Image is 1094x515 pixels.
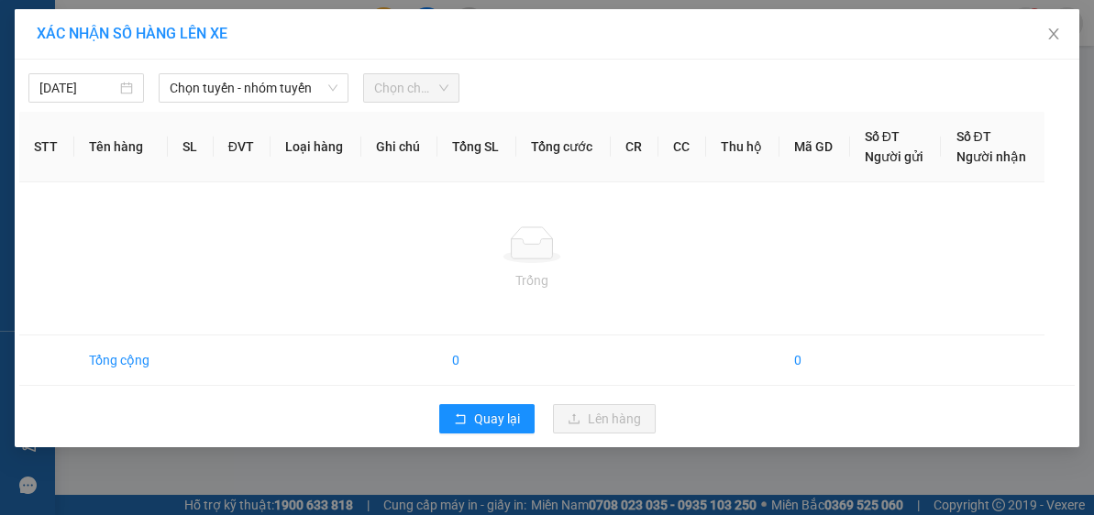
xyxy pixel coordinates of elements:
th: STT [19,112,74,182]
th: Tên hàng [74,112,168,182]
button: uploadLên hàng [553,404,656,433]
span: close [1046,27,1061,41]
span: Số ĐT [865,129,900,144]
td: 0 [779,335,850,386]
th: Thu hộ [706,112,779,182]
span: Người gửi [865,149,923,164]
th: SL [168,112,214,182]
th: Loại hàng [271,112,361,182]
span: Chọn tuyến - nhóm tuyến [170,74,337,102]
span: Số ĐT [956,129,990,144]
button: rollbackQuay lại [439,404,535,433]
span: rollback [454,412,467,427]
span: down [327,82,338,93]
span: Chọn chuyến [374,74,449,102]
span: Người nhận [956,149,1025,164]
button: Close [1028,9,1079,60]
th: Tổng cước [516,112,611,182]
input: 14/10/2025 [39,78,116,98]
td: Tổng cộng [74,335,168,386]
td: 0 [437,335,516,386]
div: Trống [34,270,1030,290]
th: ĐVT [214,112,271,182]
th: Mã GD [779,112,850,182]
th: Ghi chú [361,112,437,182]
span: Quay lại [474,409,520,429]
span: XÁC NHẬN SỐ HÀNG LÊN XE [37,25,227,42]
th: CR [611,112,658,182]
th: Tổng SL [437,112,516,182]
th: CC [658,112,706,182]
